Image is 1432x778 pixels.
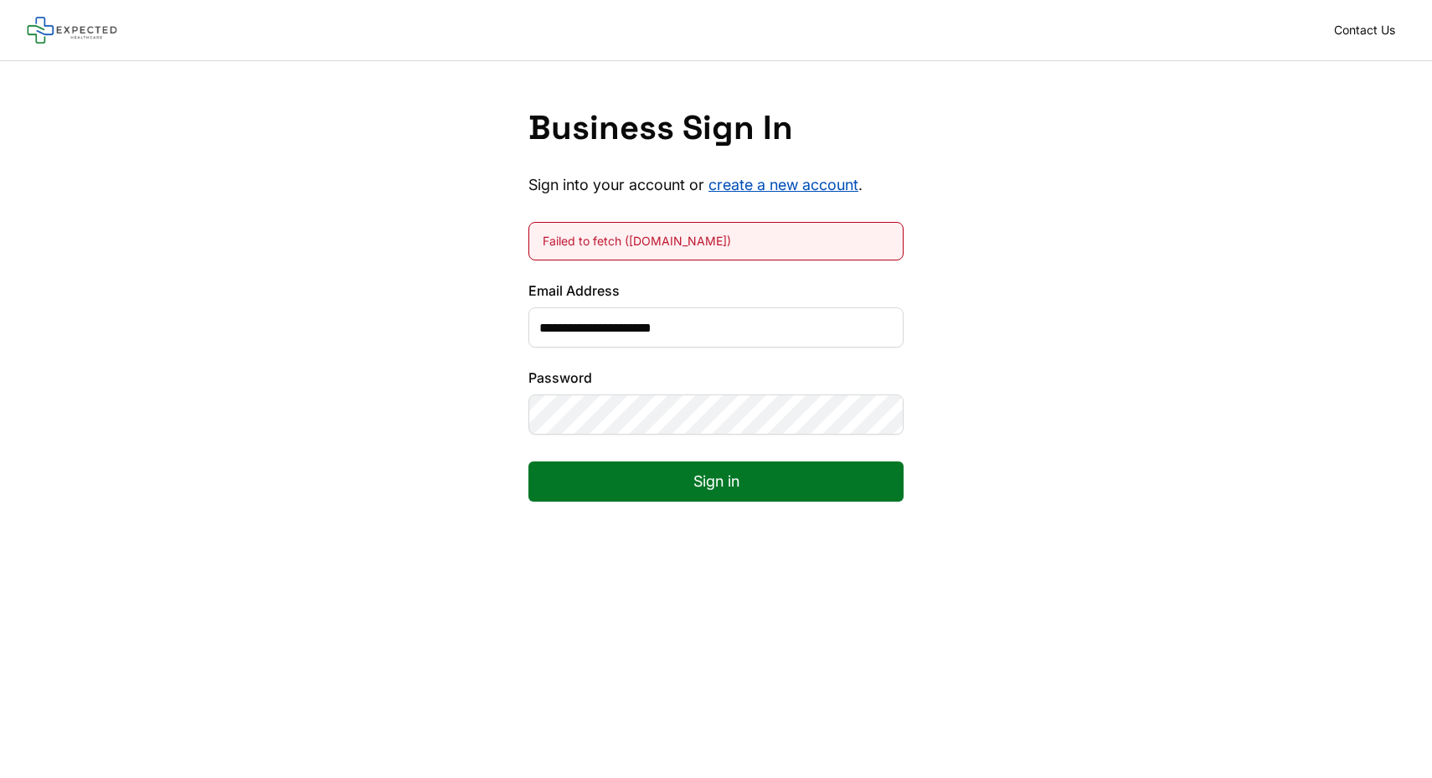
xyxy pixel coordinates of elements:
[528,461,904,502] button: Sign in
[528,281,904,301] label: Email Address
[528,175,904,195] p: Sign into your account or .
[1324,18,1405,42] a: Contact Us
[528,108,904,148] h1: Business Sign In
[543,233,889,250] div: Failed to fetch ([DOMAIN_NAME])
[528,368,904,388] label: Password
[708,176,858,193] a: create a new account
